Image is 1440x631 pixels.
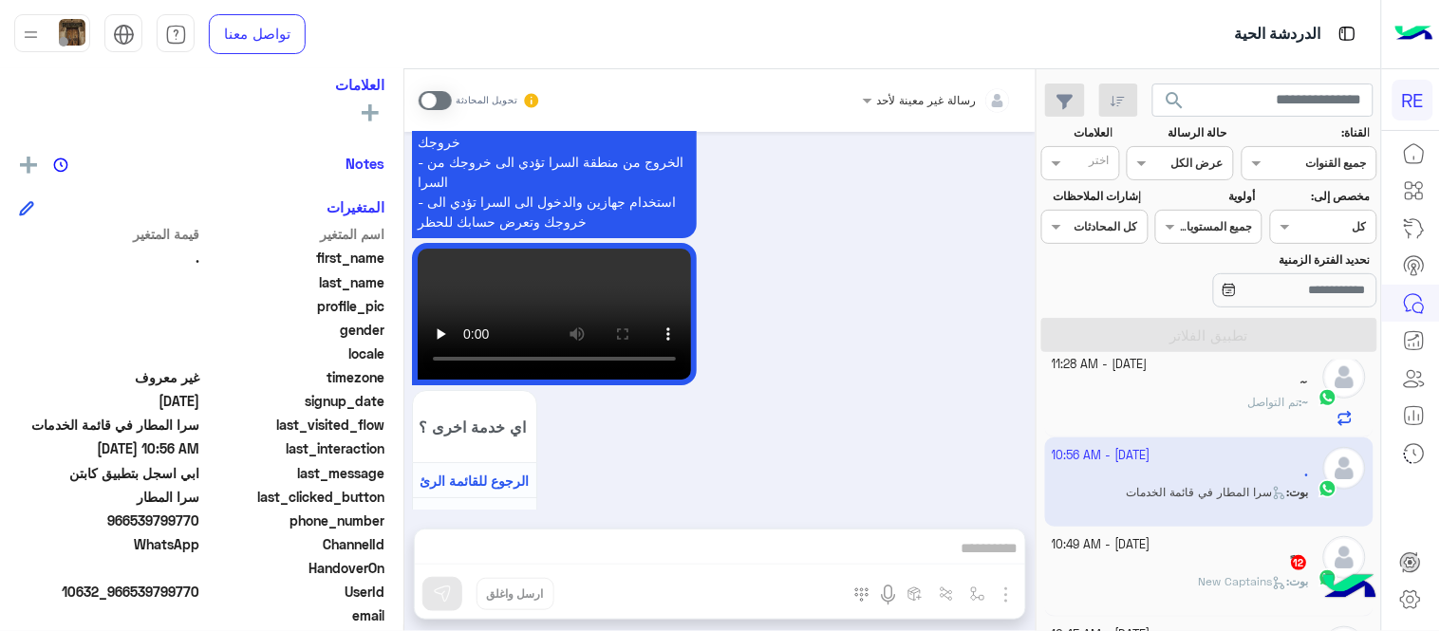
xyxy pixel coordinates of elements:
[19,605,200,625] span: null
[471,508,478,524] span: لا
[1290,574,1309,588] span: بوت
[327,198,384,215] h6: المتغيرات
[877,93,977,107] span: رسالة غير معينة لأحد
[1248,395,1300,409] span: تم التواصل
[204,534,385,554] span: ChannelId
[1318,568,1337,587] img: WhatsApp
[1300,395,1309,409] b: :
[1158,188,1256,205] label: أولوية
[1272,188,1370,205] label: مخصص إلى:
[19,248,200,268] span: .
[1164,89,1187,112] span: search
[1336,22,1359,46] img: tab
[209,14,306,54] a: تواصل معنا
[420,418,530,436] span: اي خدمة اخرى ؟
[19,438,200,458] span: 2025-09-18T07:56:24.334Z
[1393,80,1433,121] div: RE
[204,510,385,530] span: phone_number
[19,343,200,363] span: null
[19,558,200,578] span: null
[1053,356,1149,374] small: [DATE] - 11:28 AM
[204,463,385,483] span: last_message
[204,296,385,316] span: profile_pic
[19,23,43,46] img: profile
[19,367,200,387] span: غير معروف
[204,224,385,244] span: اسم المتغير
[1318,388,1337,407] img: WhatsApp
[19,76,384,93] h6: العلامات
[1290,554,1309,570] h5: ً
[204,343,385,363] span: locale
[19,224,200,244] span: قيمة المتغير
[157,14,195,54] a: tab
[1090,152,1113,174] div: اختر
[346,155,384,172] h6: Notes
[420,473,529,489] span: الرجوع للقائمة الرئ
[456,93,518,108] small: تحويل المحادثة
[19,415,200,435] span: سرا المطار في قائمة الخدمات
[19,510,200,530] span: 966539799770
[1041,318,1377,352] button: تطبيق الفلاتر
[1235,22,1321,47] p: الدردشة الحية
[19,463,200,483] span: ابي اسجل بتطبيق كابتن
[204,320,385,340] span: gender
[19,534,200,554] span: 2
[53,158,68,173] img: notes
[1244,124,1370,141] label: القناة:
[204,248,385,268] span: first_name
[204,558,385,578] span: HandoverOn
[1323,356,1366,399] img: defaultAdmin.png
[204,487,385,507] span: last_clicked_button
[1395,14,1433,54] img: Logo
[19,582,200,602] span: 10632_966539799770
[1302,395,1309,409] span: ~
[1043,188,1141,205] label: إشارات الملاحظات
[113,24,135,46] img: tab
[1199,574,1287,588] span: New Captains
[20,157,37,174] img: add
[204,272,385,292] span: last_name
[19,320,200,340] span: null
[204,391,385,411] span: signup_date
[477,578,554,610] button: ارسل واغلق
[1158,251,1371,269] label: تحديد الفترة الزمنية
[1152,84,1199,124] button: search
[1317,555,1383,622] img: hulul-logo.png
[1043,124,1113,141] label: العلامات
[165,24,187,46] img: tab
[19,391,200,411] span: 2025-09-18T07:55:35.312Z
[1287,574,1309,588] b: :
[204,438,385,458] span: last_interaction
[204,415,385,435] span: last_visited_flow
[19,487,200,507] span: سرا المطار
[59,19,85,46] img: userImage
[204,582,385,602] span: UserId
[1130,124,1227,141] label: حالة الرسالة
[204,367,385,387] span: timezone
[1053,536,1151,554] small: [DATE] - 10:49 AM
[1300,374,1309,390] h5: ~
[1323,536,1366,579] img: defaultAdmin.png
[1292,555,1307,570] span: 12
[204,605,385,625] span: email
